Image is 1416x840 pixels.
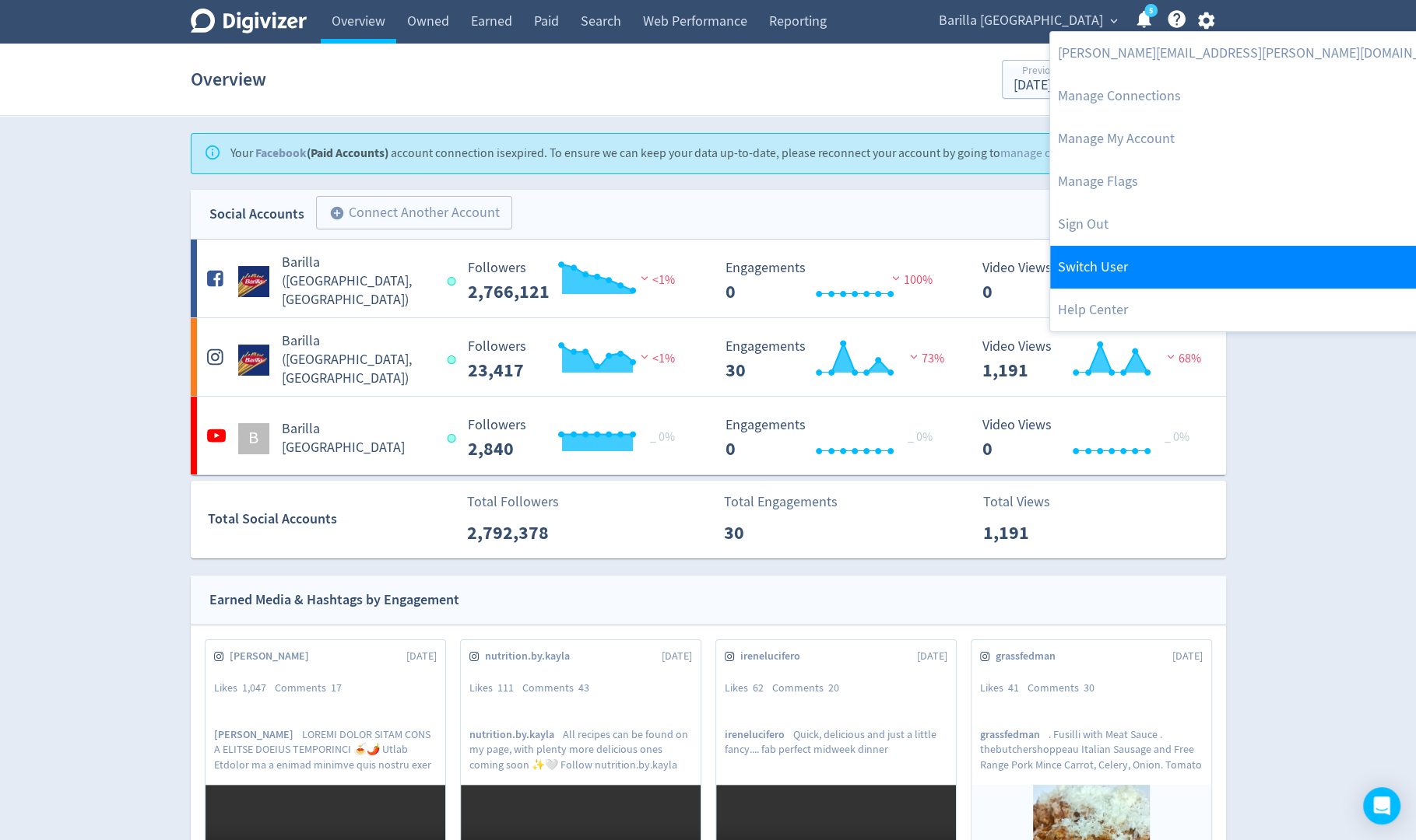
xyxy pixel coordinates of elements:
div: Open Intercom Messenger [1363,787,1400,824]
